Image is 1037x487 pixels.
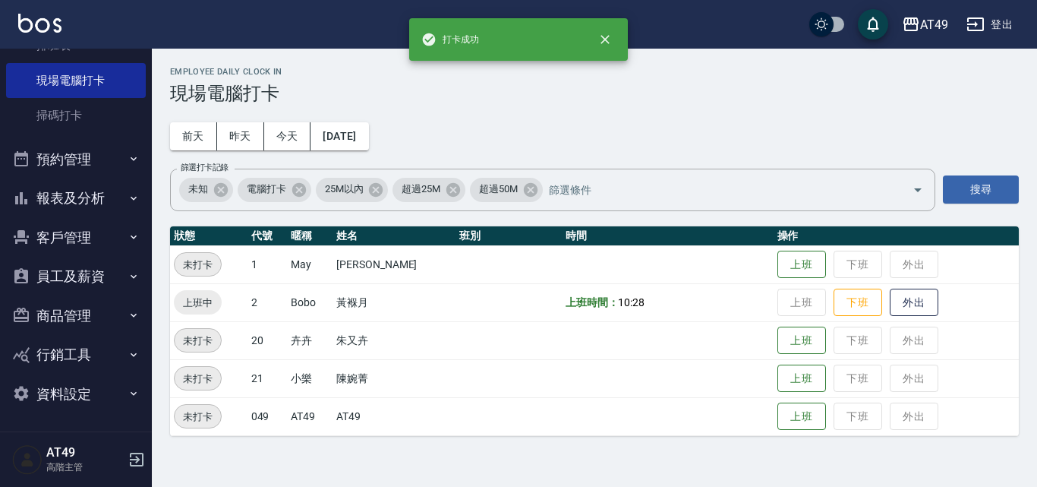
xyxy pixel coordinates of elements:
[6,218,146,258] button: 客戶管理
[943,176,1019,204] button: 搜尋
[834,289,882,317] button: 下班
[333,321,455,359] td: 朱又卉
[6,375,146,414] button: 資料設定
[18,14,61,33] img: Logo
[316,178,389,202] div: 25M以內
[46,460,124,474] p: 高階主管
[175,371,221,387] span: 未打卡
[12,444,43,475] img: Person
[588,23,622,56] button: close
[777,327,826,355] button: 上班
[247,397,288,435] td: 049
[392,182,449,197] span: 超過25M
[920,15,948,34] div: AT49
[310,122,368,150] button: [DATE]
[6,257,146,296] button: 員工及薪資
[470,178,543,202] div: 超過50M
[287,245,333,283] td: May
[960,11,1019,39] button: 登出
[470,182,527,197] span: 超過50M
[618,296,645,308] span: 10:28
[566,296,619,308] b: 上班時間：
[333,226,455,246] th: 姓名
[217,122,264,150] button: 昨天
[545,176,886,203] input: 篩選條件
[238,182,295,197] span: 電腦打卡
[174,295,222,311] span: 上班中
[175,409,221,425] span: 未打卡
[179,178,233,202] div: 未知
[46,445,124,460] h5: AT49
[6,63,146,98] a: 現場電腦打卡
[175,333,221,349] span: 未打卡
[181,162,229,173] label: 篩選打卡記錄
[455,226,561,246] th: 班別
[777,403,826,431] button: 上班
[896,9,954,40] button: AT49
[247,321,288,359] td: 20
[333,397,455,435] td: AT49
[170,226,247,246] th: 狀態
[170,83,1019,104] h3: 現場電腦打卡
[264,122,311,150] button: 今天
[287,359,333,397] td: 小樂
[421,32,479,47] span: 打卡成功
[287,226,333,246] th: 暱稱
[333,283,455,321] td: 黃褓月
[6,98,146,133] a: 掃碼打卡
[6,140,146,179] button: 預約管理
[170,67,1019,77] h2: Employee Daily Clock In
[287,397,333,435] td: AT49
[238,178,311,202] div: 電腦打卡
[777,365,826,393] button: 上班
[906,178,930,202] button: Open
[858,9,888,40] button: save
[774,226,1019,246] th: 操作
[562,226,774,246] th: 時間
[6,296,146,336] button: 商品管理
[247,283,288,321] td: 2
[777,251,826,279] button: 上班
[287,283,333,321] td: Bobo
[890,289,938,317] button: 外出
[6,179,146,218] button: 報表及分析
[179,182,217,197] span: 未知
[316,182,373,197] span: 25M以內
[333,245,455,283] td: [PERSON_NAME]
[392,178,465,202] div: 超過25M
[333,359,455,397] td: 陳婉菁
[170,122,217,150] button: 前天
[6,335,146,375] button: 行銷工具
[247,245,288,283] td: 1
[247,359,288,397] td: 21
[175,257,221,273] span: 未打卡
[287,321,333,359] td: 卉卉
[247,226,288,246] th: 代號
